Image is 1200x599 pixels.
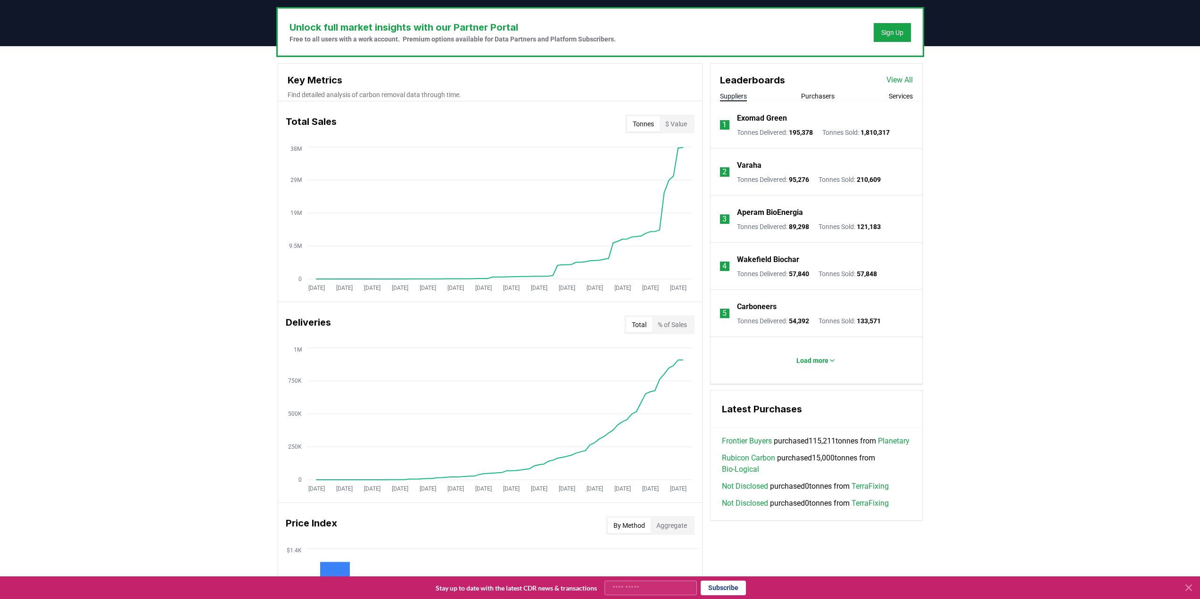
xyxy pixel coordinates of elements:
[722,452,775,464] a: Rubicon Carbon
[720,91,747,101] button: Suppliers
[364,285,380,291] tspan: [DATE]
[722,308,727,319] p: 5
[614,285,630,291] tspan: [DATE]
[819,222,881,231] p: Tonnes Sold :
[586,285,603,291] tspan: [DATE]
[857,176,881,183] span: 210,609
[336,485,352,492] tspan: [DATE]
[889,91,913,101] button: Services
[722,498,768,509] a: Not Disclosed
[475,285,491,291] tspan: [DATE]
[290,20,616,34] h3: Unlock full market insights with our Partner Portal
[737,254,799,265] a: Wakefield Biochar
[286,115,337,133] h3: Total Sales
[530,485,547,492] tspan: [DATE]
[447,285,463,291] tspan: [DATE]
[819,316,881,326] p: Tonnes Sold :
[558,285,575,291] tspan: [DATE]
[298,276,302,282] tspan: 0
[722,498,889,509] span: purchased 0 tonnes from
[290,210,302,216] tspan: 19M
[722,119,727,131] p: 1
[475,485,491,492] tspan: [DATE]
[419,485,436,492] tspan: [DATE]
[737,301,777,312] a: Carboneers
[737,175,809,184] p: Tonnes Delivered :
[364,485,380,492] tspan: [DATE]
[722,481,768,492] a: Not Disclosed
[789,317,809,325] span: 54,392
[287,547,302,554] tspan: $1.4K
[857,317,881,325] span: 133,571
[857,223,881,230] span: 121,183
[722,481,889,492] span: purchased 0 tonnes from
[651,518,693,533] button: Aggregate
[670,485,686,492] tspan: [DATE]
[503,485,519,492] tspan: [DATE]
[652,317,693,332] button: % of Sales
[874,23,911,42] button: Sign Up
[737,128,813,137] p: Tonnes Delivered :
[298,476,302,483] tspan: 0
[796,356,828,365] p: Load more
[878,435,910,447] a: Planetary
[288,90,693,99] p: Find detailed analysis of carbon removal data through time.
[801,91,835,101] button: Purchasers
[720,73,785,87] h3: Leaderboards
[737,207,803,218] a: Aperam BioEnergia
[308,485,324,492] tspan: [DATE]
[419,285,436,291] tspan: [DATE]
[857,270,877,278] span: 57,848
[289,243,302,249] tspan: 9.5M
[642,485,658,492] tspan: [DATE]
[789,223,809,230] span: 89,298
[288,410,302,417] tspan: 500K
[642,285,658,291] tspan: [DATE]
[391,485,408,492] tspan: [DATE]
[503,285,519,291] tspan: [DATE]
[819,175,881,184] p: Tonnes Sold :
[861,129,890,136] span: 1,810,317
[660,116,693,131] button: $ Value
[789,176,809,183] span: 95,276
[391,285,408,291] tspan: [DATE]
[737,113,787,124] a: Exomad Green
[822,128,890,137] p: Tonnes Sold :
[722,213,727,225] p: 3
[288,377,302,384] tspan: 750K
[290,146,302,152] tspan: 38M
[886,74,913,86] a: View All
[737,160,761,171] a: Varaha
[586,485,603,492] tspan: [DATE]
[627,116,660,131] button: Tonnes
[789,270,809,278] span: 57,840
[722,452,911,475] span: purchased 15,000 tonnes from
[286,315,331,334] h3: Deliveries
[288,443,302,450] tspan: 250K
[608,518,651,533] button: By Method
[290,177,302,183] tspan: 29M
[722,435,772,447] a: Frontier Buyers
[789,351,844,370] button: Load more
[290,34,616,44] p: Free to all users with a work account. Premium options available for Data Partners and Platform S...
[789,129,813,136] span: 195,378
[722,261,727,272] p: 4
[737,222,809,231] p: Tonnes Delivered :
[737,269,809,279] p: Tonnes Delivered :
[294,346,302,353] tspan: 1M
[530,285,547,291] tspan: [DATE]
[737,316,809,326] p: Tonnes Delivered :
[626,317,652,332] button: Total
[852,498,889,509] a: TerraFixing
[722,435,910,447] span: purchased 115,211 tonnes from
[819,269,877,279] p: Tonnes Sold :
[881,28,903,37] div: Sign Up
[286,516,337,535] h3: Price Index
[722,402,911,416] h3: Latest Purchases
[722,166,727,178] p: 2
